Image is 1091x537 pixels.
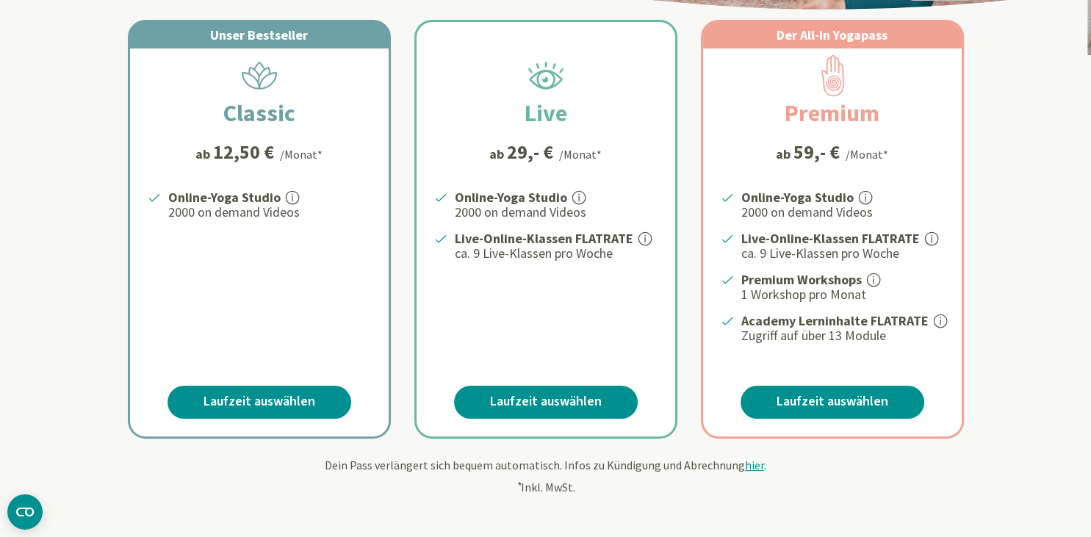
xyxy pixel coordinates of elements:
p: 2000 on demand Videos [168,203,371,221]
strong: Online-Yoga Studio [455,189,567,206]
div: 12,50 € [213,143,274,162]
div: /Monat* [559,145,602,163]
strong: Live-Online-Klassen FLATRATE [455,230,633,247]
h2: Premium [749,95,915,131]
strong: Online-Yoga Studio [168,189,281,206]
div: 29,- € [507,143,553,162]
strong: Online-Yoga Studio [741,189,854,206]
a: Laufzeit auswählen [741,386,924,419]
span: Der All-In Yogapass [777,26,887,43]
span: ab [195,144,213,164]
span: hier [745,458,764,472]
p: 2000 on demand Videos [741,203,944,221]
span: ab [489,144,507,164]
h2: Live [489,95,602,131]
strong: Academy Lerninhalte FLATRATE [741,312,929,329]
div: /Monat* [280,145,323,163]
p: Zugriff auf über 13 Module [741,327,944,345]
p: 1 Workshop pro Monat [741,286,944,303]
a: Laufzeit auswählen [454,386,638,419]
div: Dein Pass verlängert sich bequem automatisch. Infos zu Kündigung und Abrechnung . Inkl. MwSt. [116,456,976,496]
p: 2000 on demand Videos [455,203,658,221]
p: ca. 9 Live-Klassen pro Woche [455,245,658,262]
div: /Monat* [846,145,888,163]
button: CMP-Widget öffnen [7,494,43,530]
strong: Premium Workshops [741,271,862,288]
span: Unser Bestseller [210,26,308,43]
p: ca. 9 Live-Klassen pro Woche [741,245,944,262]
div: 59,- € [793,143,840,162]
a: Laufzeit auswählen [168,386,351,419]
strong: Live-Online-Klassen FLATRATE [741,230,920,247]
h2: Classic [188,95,331,131]
span: ab [776,144,793,164]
